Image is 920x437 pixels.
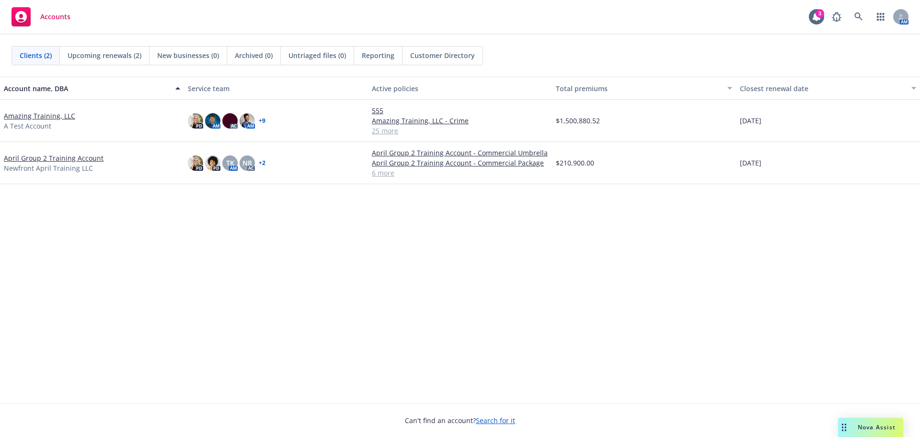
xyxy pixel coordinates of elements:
div: Service team [188,83,364,94]
a: 25 more [372,126,548,136]
a: Report a Bug [827,7,846,26]
a: 6 more [372,168,548,178]
a: Search [849,7,868,26]
span: NR [242,158,252,168]
a: Accounts [8,3,74,30]
div: Active policies [372,83,548,94]
span: Untriaged files (0) [288,50,346,60]
span: New businesses (0) [157,50,219,60]
img: photo [222,113,238,129]
img: photo [240,113,255,129]
span: Upcoming renewals (2) [68,50,141,60]
span: [DATE] [740,158,761,168]
div: Total premiums [556,83,722,94]
a: April Group 2 Training Account [4,153,103,163]
span: Archived (0) [235,50,273,60]
span: $1,500,880.52 [556,116,600,126]
span: Newfront April Training LLC [4,163,93,173]
span: Accounts [40,13,70,21]
span: Reporting [362,50,394,60]
button: Active policies [368,77,552,100]
a: Amazing Training, LLC [4,111,75,121]
a: Amazing Training, LLC - Crime [372,116,548,126]
div: Drag to move [838,418,850,437]
img: photo [188,113,203,129]
div: Account name, DBA [4,83,170,94]
div: Closest renewal date [740,83,906,94]
a: + 2 [259,160,265,166]
button: Nova Assist [838,418,903,437]
a: Search for it [476,416,515,425]
img: photo [205,155,220,171]
span: [DATE] [740,116,761,126]
span: A Test Account [4,121,51,131]
a: Switch app [871,7,890,26]
img: photo [188,155,203,171]
span: Nova Assist [858,423,896,431]
span: Customer Directory [410,50,475,60]
button: Closest renewal date [736,77,920,100]
span: $210,900.00 [556,158,594,168]
a: 555 [372,106,548,116]
span: TK [226,158,234,168]
span: Can't find an account? [405,415,515,425]
button: Total premiums [552,77,736,100]
a: + 9 [259,118,265,124]
a: April Group 2 Training Account - Commercial Package [372,158,548,168]
a: April Group 2 Training Account - Commercial Umbrella [372,148,548,158]
img: photo [205,113,220,129]
div: 3 [816,9,824,18]
button: Service team [184,77,368,100]
span: Clients (2) [20,50,52,60]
